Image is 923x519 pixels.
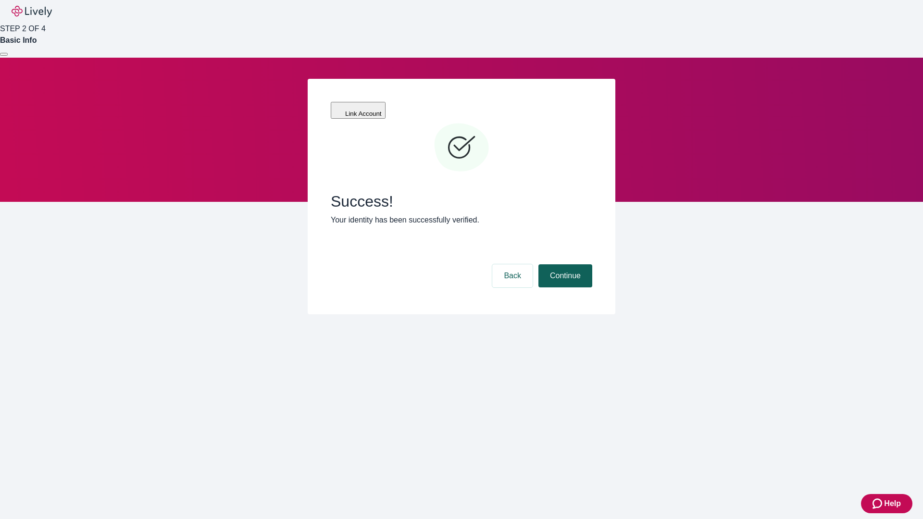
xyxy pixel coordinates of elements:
button: Continue [538,264,592,287]
span: Help [884,498,901,509]
p: Your identity has been successfully verified. [331,214,592,226]
img: Lively [12,6,52,17]
button: Back [492,264,533,287]
svg: Checkmark icon [433,119,490,177]
svg: Zendesk support icon [873,498,884,509]
button: Link Account [331,102,386,119]
span: Success! [331,192,592,210]
button: Zendesk support iconHelp [861,494,912,513]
